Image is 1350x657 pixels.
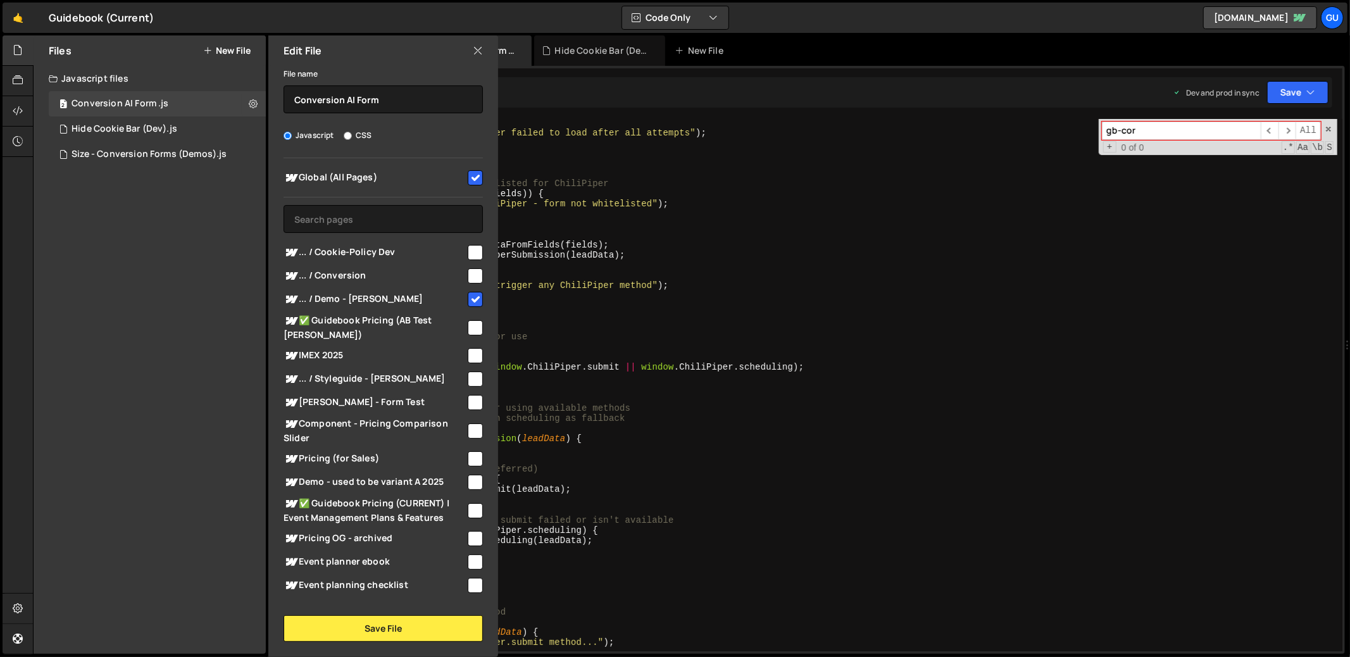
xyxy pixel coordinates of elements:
span: IMEX 2025 [284,348,466,363]
span: Pricing OG - archived [284,531,466,546]
a: [DOMAIN_NAME] [1203,6,1317,29]
span: [PERSON_NAME] - Form Test [284,395,466,410]
input: Search pages [284,205,483,233]
span: RegExp Search [1282,141,1295,154]
span: Whole Word Search [1311,141,1324,154]
span: Pricing (for Sales) [284,451,466,466]
span: Demo - used to be variant A 2025 [284,475,466,490]
h2: Edit File [284,44,322,58]
div: Javascript files [34,66,266,91]
button: Save [1267,81,1328,104]
label: CSS [344,129,372,142]
input: Javascript [284,132,292,140]
label: Javascript [284,129,334,142]
div: Conversion AI Form .js [72,98,169,109]
span: Search In Selection [1325,141,1334,154]
div: Size - Conversion Forms (Demos).js [72,149,227,160]
span: Component - Pricing Comparison Slider [284,416,466,444]
span: Alt-Enter [1296,122,1321,140]
input: Name [284,85,483,113]
span: Event planning checklist [284,578,466,593]
span: Global (All Pages) [284,170,466,185]
span: ​ [1261,122,1278,140]
div: Hide Cookie Bar (Dev).js [72,123,177,135]
button: New File [203,46,251,56]
span: 2 [59,100,67,110]
span: ✅ Guidebook Pricing (CURRENT) | Event Management Plans & Features [284,496,466,524]
a: 🤙 [3,3,34,33]
div: Conversion AI Form .js [49,91,266,116]
span: ✅ Guidebook Pricing (AB Test [PERSON_NAME]) [284,313,466,341]
button: Save File [284,615,483,642]
span: ​ [1278,122,1296,140]
input: Search for [1102,122,1261,140]
div: 16498/46882.js [49,142,266,167]
span: ... / Demo - [PERSON_NAME] [284,292,466,307]
div: Hide Cookie Bar (Dev).js [555,44,650,57]
span: Event planner ebook [284,554,466,570]
input: CSS [344,132,352,140]
span: 0 of 0 [1116,142,1149,153]
button: Code Only [622,6,728,29]
span: ... / Cookie-Policy Dev [284,245,466,260]
div: Guidebook (Current) [49,10,154,25]
div: New File [675,44,728,57]
span: CaseSensitive Search [1296,141,1309,154]
label: File name [284,68,318,80]
span: ... / Conversion [284,268,466,284]
h2: Files [49,44,72,58]
div: 16498/45674.js [49,116,266,142]
span: ... / Styleguide - [PERSON_NAME] [284,372,466,387]
span: Toggle Replace mode [1103,141,1116,153]
a: Gu [1321,6,1344,29]
div: Dev and prod in sync [1173,87,1259,98]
